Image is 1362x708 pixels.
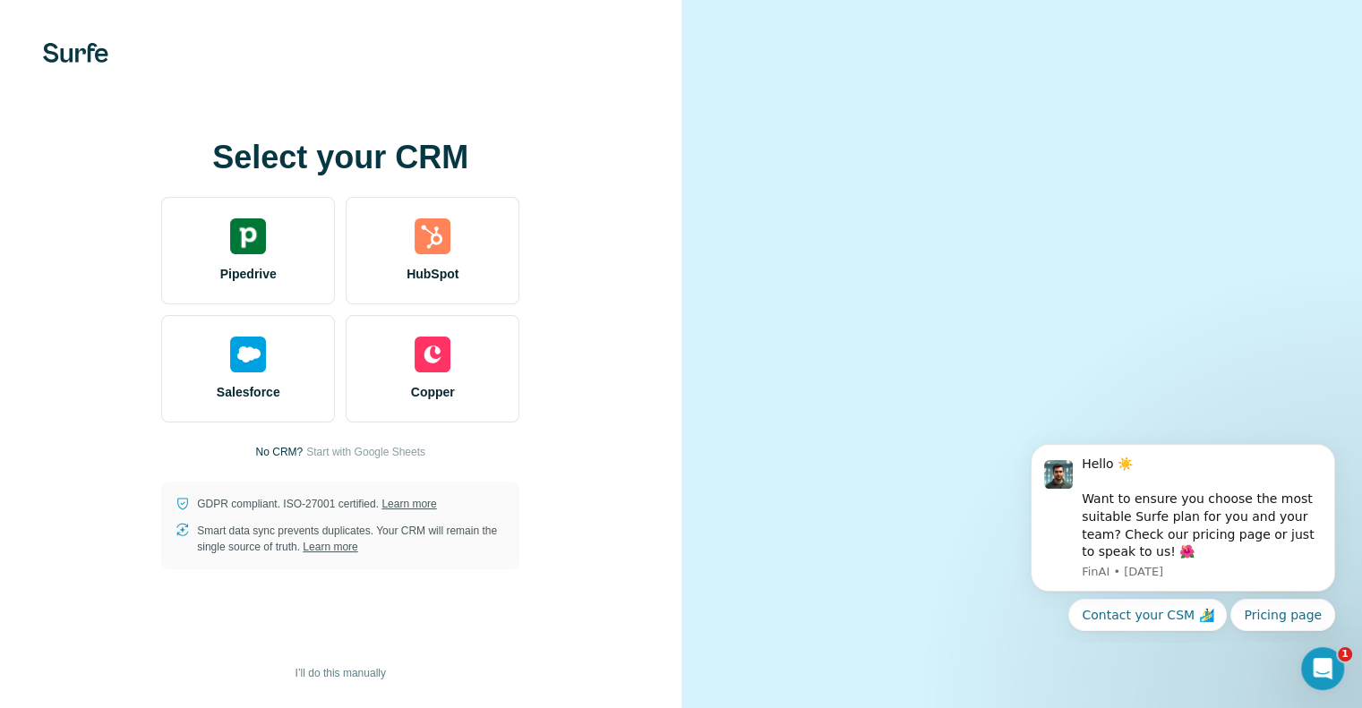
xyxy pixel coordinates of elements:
[381,498,436,510] a: Learn more
[217,383,280,401] span: Salesforce
[296,665,386,681] span: I’ll do this manually
[415,218,450,254] img: hubspot's logo
[283,660,398,687] button: I’ll do this manually
[161,140,519,175] h1: Select your CRM
[256,444,304,460] p: No CRM?
[1338,647,1352,661] span: 1
[303,541,357,553] a: Learn more
[1004,429,1362,642] iframe: Intercom notifications message
[230,337,266,372] img: salesforce's logo
[1301,647,1344,690] iframe: Intercom live chat
[220,265,277,283] span: Pipedrive
[197,496,436,512] p: GDPR compliant. ISO-27001 certified.
[407,265,458,283] span: HubSpot
[306,444,425,460] button: Start with Google Sheets
[230,218,266,254] img: pipedrive's logo
[415,337,450,372] img: copper's logo
[197,523,505,555] p: Smart data sync prevents duplicates. Your CRM will remain the single source of truth.
[43,43,108,63] img: Surfe's logo
[411,383,455,401] span: Copper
